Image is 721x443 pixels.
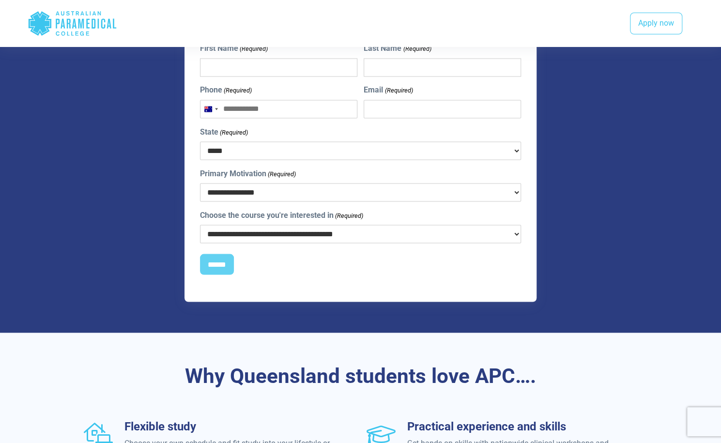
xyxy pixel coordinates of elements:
label: First Name [200,43,268,54]
span: (Required) [267,169,296,179]
label: Email [364,84,413,96]
label: Last Name [364,43,431,54]
span: (Required) [384,86,413,95]
span: (Required) [219,127,248,137]
label: Primary Motivation [200,168,296,179]
label: Phone [200,84,252,96]
h3: Flexible study [124,419,331,433]
span: (Required) [239,44,268,54]
span: (Required) [334,211,363,220]
label: State [200,126,248,137]
div: Australian Paramedical College [28,8,117,39]
h3: Why Queensland students love APC…. [77,364,644,388]
label: Choose the course you're interested in [200,209,363,221]
a: Apply now [630,13,682,35]
span: (Required) [223,86,252,95]
span: (Required) [402,44,431,54]
button: Selected country [200,100,221,118]
h3: Practical experience and skills [407,419,614,433]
